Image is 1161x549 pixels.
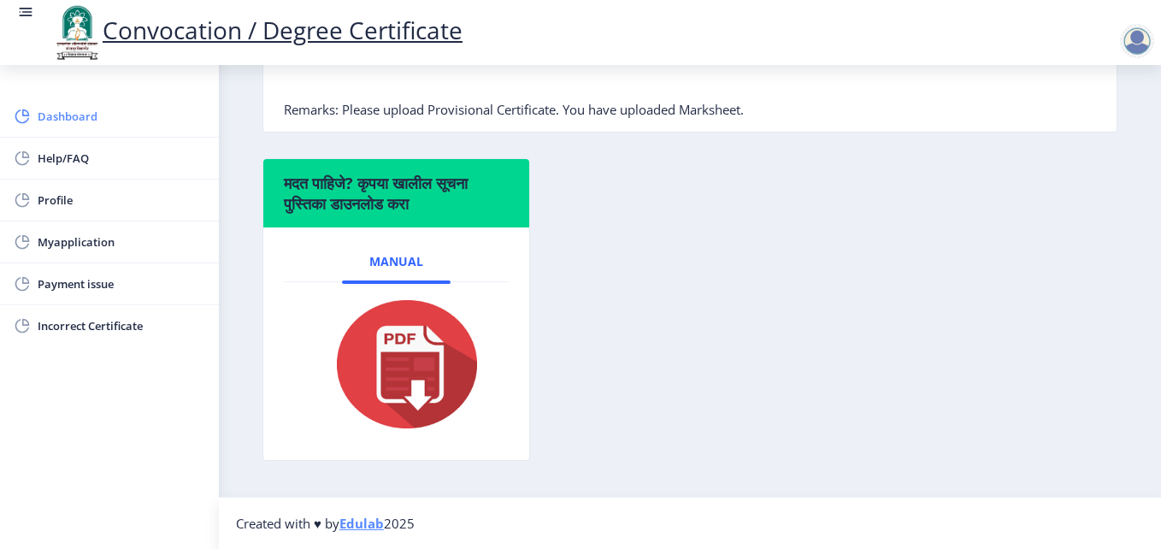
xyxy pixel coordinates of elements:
[38,316,205,336] span: Incorrect Certificate
[311,296,481,433] img: pdf.png
[284,101,744,118] span: Remarks: Please upload Provisional Certificate. You have uploaded Marksheet.
[38,232,205,252] span: Myapplication
[342,241,451,282] a: Manual
[38,148,205,168] span: Help/FAQ
[236,515,415,532] span: Created with ♥ by 2025
[339,515,384,532] a: Edulab
[284,173,509,214] h6: मदत पाहिजे? कृपया खालील सूचना पुस्तिका डाउनलोड करा
[51,3,103,62] img: logo
[38,274,205,294] span: Payment issue
[38,190,205,210] span: Profile
[51,14,463,46] a: Convocation / Degree Certificate
[38,106,205,127] span: Dashboard
[369,255,423,269] span: Manual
